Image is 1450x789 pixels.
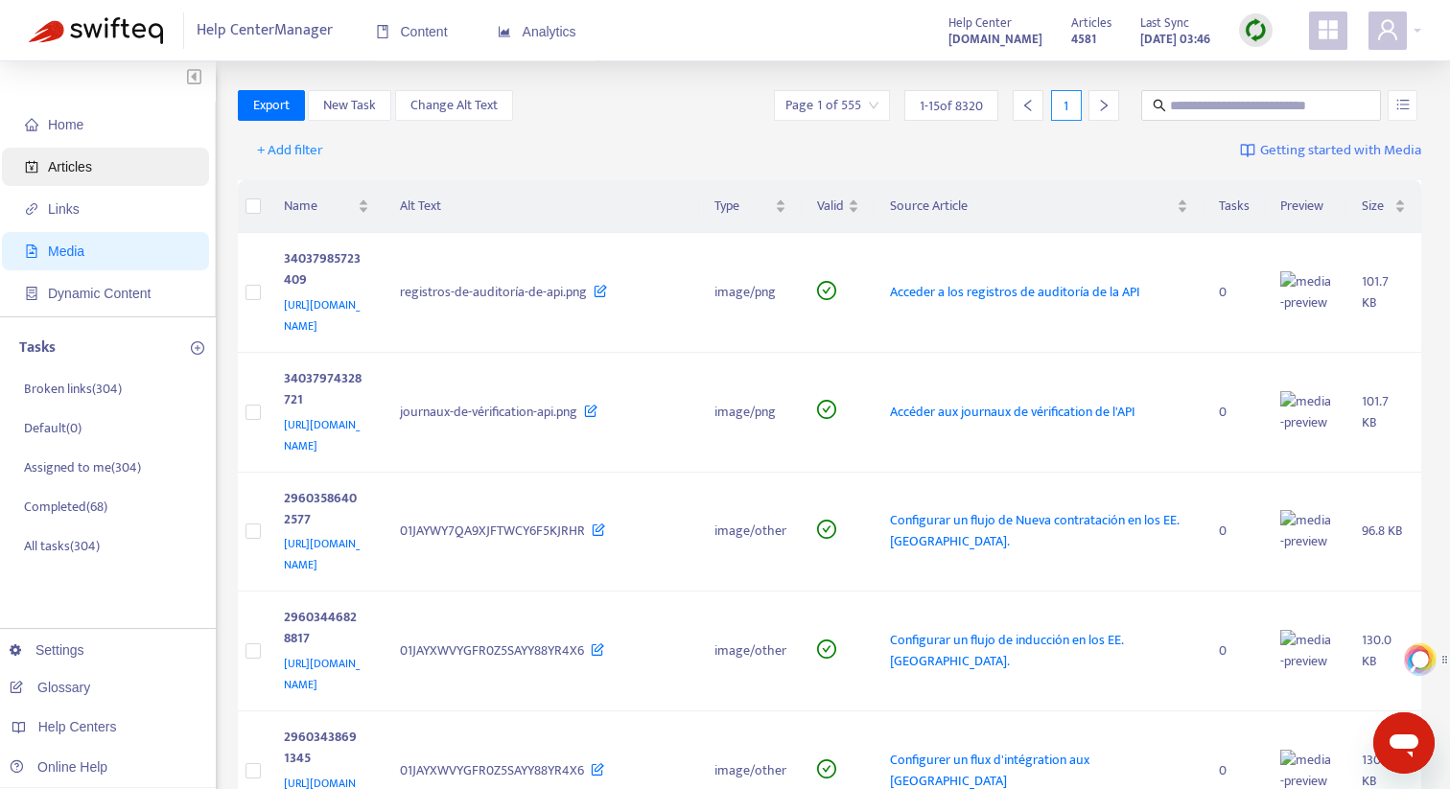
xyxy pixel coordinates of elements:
[498,24,576,39] span: Analytics
[1219,282,1250,303] div: 0
[817,520,836,539] span: check-circle
[1240,143,1255,158] img: image-link
[714,196,771,217] span: Type
[385,180,699,233] th: Alt Text
[1153,99,1166,112] span: search
[10,642,84,658] a: Settings
[400,281,587,303] span: registros-de-auditoría-de-api.png
[395,90,513,121] button: Change Alt Text
[1140,12,1189,34] span: Last Sync
[1362,196,1391,217] span: Size
[1219,760,1250,781] div: 0
[817,759,836,778] span: check-circle
[24,379,122,399] p: Broken links ( 304 )
[1373,712,1435,774] iframe: Button to launch messaging window
[48,201,80,217] span: Links
[25,287,38,300] span: container
[24,497,107,517] p: Completed ( 68 )
[817,639,836,659] span: check-circle
[25,160,38,174] span: account-book
[269,180,385,233] th: Name
[890,281,1140,303] span: Acceder a los registros de auditoría de la API
[29,17,163,44] img: Swifteq
[890,629,1123,672] span: Configurar un flujo de inducción en los EE. [GEOGRAPHIC_DATA].
[284,727,362,773] div: 29603438691345
[1204,180,1265,233] th: Tasks
[10,680,90,695] a: Glossary
[1071,29,1096,50] strong: 4581
[1280,391,1331,433] img: media-preview
[699,473,802,592] td: image/other
[1071,12,1111,34] span: Articles
[257,139,323,162] span: + Add filter
[1362,521,1406,542] div: 96.8 KB
[1317,18,1340,41] span: appstore
[1051,90,1082,121] div: 1
[802,180,875,233] th: Valid
[1280,510,1331,552] img: media-preview
[1219,521,1250,542] div: 0
[24,457,141,477] p: Assigned to me ( 304 )
[284,248,362,294] div: 34037985723409
[1362,391,1406,433] div: 101.7 KB
[1376,18,1399,41] span: user
[376,24,448,39] span: Content
[1240,135,1421,166] a: Getting started with Media
[1260,140,1421,162] span: Getting started with Media
[1244,18,1268,42] img: sync.dc5367851b00ba804db3.png
[191,341,204,355] span: plus-circle
[948,29,1042,50] strong: [DOMAIN_NAME]
[1097,99,1111,112] span: right
[284,488,362,534] div: 29603586402577
[284,607,362,653] div: 29603446828817
[699,180,802,233] th: Type
[284,654,360,694] span: [URL][DOMAIN_NAME]
[48,159,92,174] span: Articles
[400,520,585,542] span: 01JAYWY7QA9XJFTWCY6F5KJRHR
[284,295,360,336] span: [URL][DOMAIN_NAME]
[24,536,100,556] p: All tasks ( 304 )
[400,401,577,423] span: journaux-de-vérification-api.png
[197,12,333,49] span: Help Center Manager
[817,196,844,217] span: Valid
[24,418,82,438] p: Default ( 0 )
[238,90,305,121] button: Export
[817,400,836,419] span: check-circle
[1396,98,1410,111] span: unordered-list
[284,368,362,414] div: 34037974328721
[1346,180,1421,233] th: Size
[699,592,802,711] td: image/other
[323,95,376,116] span: New Task
[1140,29,1210,50] strong: [DATE] 03:46
[25,118,38,131] span: home
[890,196,1173,217] span: Source Article
[400,639,584,661] span: 01JAYXWVYGFR0Z5SAYY88YR4X6
[308,90,391,121] button: New Task
[253,95,290,116] span: Export
[920,96,983,116] span: 1 - 15 of 8320
[1219,640,1250,661] div: 0
[48,286,151,301] span: Dynamic Content
[19,336,56,360] p: Tasks
[25,202,38,216] span: link
[1280,630,1331,672] img: media-preview
[48,117,83,132] span: Home
[284,534,360,574] span: [URL][DOMAIN_NAME]
[48,244,84,259] span: Media
[1280,271,1331,313] img: media-preview
[400,759,584,781] span: 01JAYXWVYGFR0Z5SAYY88YR4X6
[243,135,338,166] button: + Add filter
[699,353,802,473] td: image/png
[1219,402,1250,423] div: 0
[875,180,1204,233] th: Source Article
[284,415,360,455] span: [URL][DOMAIN_NAME]
[1388,90,1417,121] button: unordered-list
[1265,180,1346,233] th: Preview
[1362,271,1406,313] div: 101.7 KB
[25,244,38,258] span: file-image
[10,759,107,775] a: Online Help
[284,196,354,217] span: Name
[410,95,498,116] span: Change Alt Text
[817,281,836,300] span: check-circle
[948,28,1042,50] a: [DOMAIN_NAME]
